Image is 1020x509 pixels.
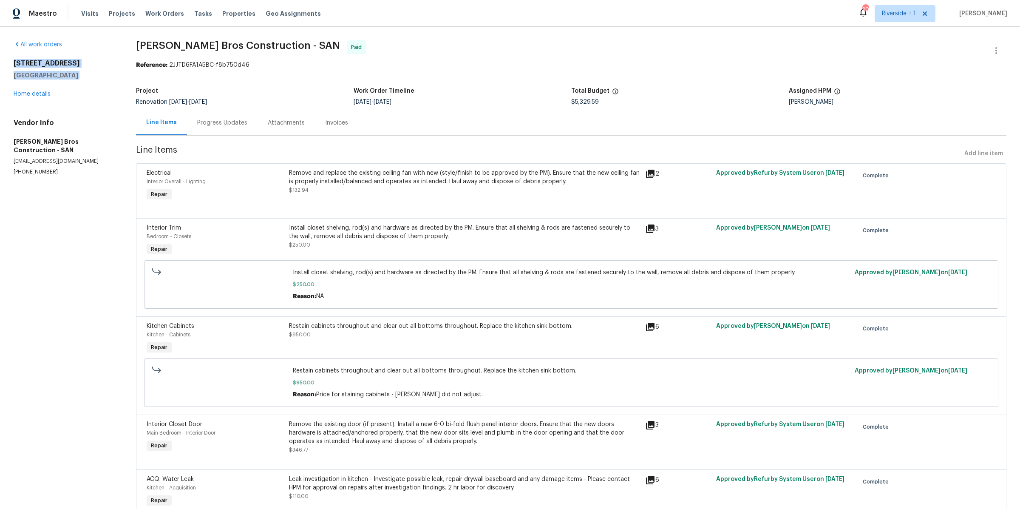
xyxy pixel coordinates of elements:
[145,9,184,18] span: Work Orders
[811,323,830,329] span: [DATE]
[612,88,619,99] span: The total cost of line items that have been proposed by Opendoor. This sum includes line items th...
[29,9,57,18] span: Maestro
[289,242,310,247] span: $250.00
[194,11,212,17] span: Tasks
[374,99,391,105] span: [DATE]
[811,225,830,231] span: [DATE]
[289,494,309,499] span: $110.00
[136,146,961,162] span: Line Items
[645,420,711,430] div: 3
[316,293,324,299] span: NA
[268,119,305,127] div: Attachments
[645,475,711,485] div: 6
[855,270,967,276] span: Approved by [PERSON_NAME] on
[136,99,207,105] span: Renovation
[289,447,308,452] span: $346.77
[863,423,892,431] span: Complete
[325,119,348,127] div: Invoices
[354,99,391,105] span: -
[293,293,316,299] span: Reason:
[571,88,609,94] h5: Total Budget
[14,119,116,127] h4: Vendor Info
[147,234,191,239] span: Bedroom - Closets
[14,137,116,154] h5: [PERSON_NAME] Bros Construction - SAN
[834,88,841,99] span: The hpm assigned to this work order.
[293,367,850,375] span: Restain cabinets throughout and clear out all bottoms throughout. Replace the kitchen sink bottom.
[147,421,202,427] span: Interior Closet Door
[289,224,640,241] div: Install closet shelving, rod(s) and hardware as directed by the PM. Ensure that all shelving & ro...
[169,99,207,105] span: -
[147,441,171,450] span: Repair
[147,170,172,176] span: Electrical
[289,332,311,337] span: $950.00
[293,392,316,398] span: Reason:
[147,476,194,482] span: ACQ: Water Leak
[136,61,1006,69] div: 2JJTD6FA1A5BC-f8b750d46
[266,9,321,18] span: Geo Assignments
[147,190,171,199] span: Repair
[136,88,158,94] h5: Project
[645,169,711,179] div: 2
[147,485,196,490] span: Kitchen - Acquisition
[716,421,844,427] span: Approved by Refurby System User on
[948,270,967,276] span: [DATE]
[645,224,711,234] div: 3
[863,171,892,180] span: Complete
[863,226,892,235] span: Complete
[289,169,640,186] div: Remove and replace the existing ceiling fan with new (style/finish to be approved by the PM). Ens...
[14,59,116,68] h2: [STREET_ADDRESS]
[645,322,711,332] div: 6
[197,119,247,127] div: Progress Updates
[948,368,967,374] span: [DATE]
[136,62,167,68] b: Reference:
[14,91,51,97] a: Home details
[289,188,309,193] span: $132.94
[716,170,844,176] span: Approved by Refurby System User on
[716,225,830,231] span: Approved by [PERSON_NAME] on
[351,43,365,51] span: Paid
[789,88,831,94] h5: Assigned HPM
[147,496,171,505] span: Repair
[14,42,62,48] a: All work orders
[289,475,640,492] div: Leak investigation in kitchen - Investigate possible leak, repair drywall baseboard and any damag...
[354,88,414,94] h5: Work Order Timeline
[147,245,171,253] span: Repair
[354,99,371,105] span: [DATE]
[14,71,116,80] h5: [GEOGRAPHIC_DATA]
[293,268,850,277] span: Install closet shelving, rod(s) and hardware as directed by the PM. Ensure that all shelving & ro...
[855,368,967,374] span: Approved by [PERSON_NAME] on
[863,324,892,333] span: Complete
[147,323,194,329] span: Kitchen Cabinets
[825,476,844,482] span: [DATE]
[863,478,892,486] span: Complete
[169,99,187,105] span: [DATE]
[146,118,177,127] div: Line Items
[189,99,207,105] span: [DATE]
[293,378,850,387] span: $950.00
[147,179,206,184] span: Interior Overall - Lighting
[147,225,181,231] span: Interior Trim
[147,332,190,337] span: Kitchen - Cabinets
[293,280,850,289] span: $250.00
[14,168,116,176] p: [PHONE_NUMBER]
[14,158,116,165] p: [EMAIL_ADDRESS][DOMAIN_NAME]
[222,9,255,18] span: Properties
[825,170,844,176] span: [DATE]
[136,40,340,51] span: [PERSON_NAME] Bros Construction - SAN
[571,99,599,105] span: $5,329.59
[147,430,215,435] span: Main Bedroom - Interior Door
[109,9,135,18] span: Projects
[956,9,1007,18] span: [PERSON_NAME]
[882,9,916,18] span: Riverside + 1
[147,343,171,352] span: Repair
[81,9,99,18] span: Visits
[862,5,868,14] div: 20
[716,323,830,329] span: Approved by [PERSON_NAME] on
[789,99,1006,105] div: [PERSON_NAME]
[289,420,640,446] div: Remove the existing door (if present). Install a new 6-0 bi-fold flush panel interior doors. Ensu...
[289,322,640,330] div: Restain cabinets throughout and clear out all bottoms throughout. Replace the kitchen sink bottom.
[316,392,483,398] span: Price for staining cabinets - [PERSON_NAME] did not adjust.
[825,421,844,427] span: [DATE]
[716,476,844,482] span: Approved by Refurby System User on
